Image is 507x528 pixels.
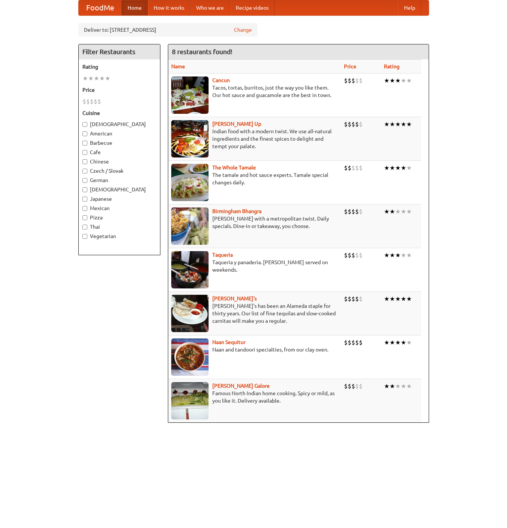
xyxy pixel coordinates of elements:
[355,251,359,259] li: $
[351,76,355,85] li: $
[171,295,209,332] img: pedros.jpg
[359,207,363,216] li: $
[82,195,156,203] label: Japanese
[355,76,359,85] li: $
[212,252,233,258] b: Taqueria
[171,338,209,376] img: naansequitur.jpg
[82,178,87,183] input: German
[230,0,275,15] a: Recipe videos
[105,74,110,82] li: ★
[172,48,232,55] ng-pluralize: 8 restaurants found!
[384,382,389,390] li: ★
[395,120,401,128] li: ★
[86,97,90,106] li: $
[351,120,355,128] li: $
[359,295,363,303] li: $
[212,165,256,171] a: The Whole Tamale
[395,76,401,85] li: ★
[351,207,355,216] li: $
[406,76,412,85] li: ★
[99,74,105,82] li: ★
[212,296,257,302] a: [PERSON_NAME]'s
[348,164,351,172] li: $
[348,207,351,216] li: $
[82,158,156,165] label: Chinese
[389,251,395,259] li: ★
[82,197,87,201] input: Japanese
[344,164,348,172] li: $
[82,74,88,82] li: ★
[212,339,245,345] a: Naan Sequitur
[406,338,412,347] li: ★
[82,122,87,127] input: [DEMOGRAPHIC_DATA]
[355,120,359,128] li: $
[171,84,338,99] p: Tacos, tortas, burritos, just the way you like them. Our hot sauce and guacamole are the best in ...
[406,295,412,303] li: ★
[171,215,338,230] p: [PERSON_NAME] with a metropolitan twist. Daily specials. Dine-in or takeaway, you choose.
[389,76,395,85] li: ★
[82,167,156,175] label: Czech / Slovak
[351,382,355,390] li: $
[82,121,156,128] label: [DEMOGRAPHIC_DATA]
[344,382,348,390] li: $
[90,97,94,106] li: $
[171,382,209,419] img: currygalore.jpg
[395,295,401,303] li: ★
[355,164,359,172] li: $
[351,164,355,172] li: $
[79,0,122,15] a: FoodMe
[344,63,356,69] a: Price
[389,338,395,347] li: ★
[384,338,389,347] li: ★
[395,164,401,172] li: ★
[344,207,348,216] li: $
[212,208,262,214] a: Birmingham Bhangra
[395,382,401,390] li: ★
[88,74,94,82] li: ★
[82,234,87,239] input: Vegetarian
[384,76,389,85] li: ★
[395,251,401,259] li: ★
[171,76,209,114] img: cancun.jpg
[401,120,406,128] li: ★
[389,164,395,172] li: ★
[122,0,148,15] a: Home
[401,164,406,172] li: ★
[384,164,389,172] li: ★
[212,383,270,389] a: [PERSON_NAME] Galore
[344,120,348,128] li: $
[401,251,406,259] li: ★
[359,120,363,128] li: $
[401,76,406,85] li: ★
[351,251,355,259] li: $
[97,97,101,106] li: $
[82,223,156,231] label: Thai
[395,207,401,216] li: ★
[171,164,209,201] img: wholetamale.jpg
[212,121,261,127] a: [PERSON_NAME] Up
[82,232,156,240] label: Vegetarian
[389,382,395,390] li: ★
[171,171,338,186] p: The tamale and hot sauce experts. Tamale special changes daily.
[79,44,160,59] h4: Filter Restaurants
[82,225,87,229] input: Thai
[82,149,156,156] label: Cafe
[406,164,412,172] li: ★
[82,215,87,220] input: Pizza
[82,131,87,136] input: American
[401,207,406,216] li: ★
[82,204,156,212] label: Mexican
[82,214,156,221] label: Pizza
[82,169,87,174] input: Czech / Slovak
[355,338,359,347] li: $
[384,63,400,69] a: Rating
[406,120,412,128] li: ★
[348,251,351,259] li: $
[389,120,395,128] li: ★
[94,97,97,106] li: $
[384,251,389,259] li: ★
[82,86,156,94] h5: Price
[171,128,338,150] p: Indian food with a modern twist. We use all-natural ingredients and the finest spices to delight ...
